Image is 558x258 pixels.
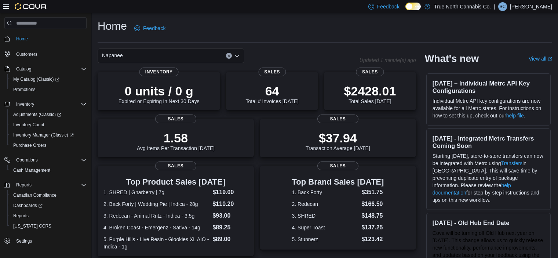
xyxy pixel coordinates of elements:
span: Dashboards [13,203,43,208]
svg: External link [548,57,552,61]
h3: Top Product Sales [DATE] [103,178,248,186]
dd: $351.75 [362,188,384,197]
span: Washington CCRS [10,222,87,230]
a: Home [13,34,31,43]
button: Inventory [13,100,37,109]
span: Catalog [13,65,87,73]
button: Inventory Count [7,120,90,130]
a: help file [506,113,524,119]
dt: 4. Broken Coast - Emergenz - Sativa - 14g [103,224,209,231]
span: Customers [13,49,87,58]
span: Sales [356,68,384,76]
p: Individual Metrc API key configurations are now available for all Metrc states. For instructions ... [433,97,544,119]
dt: 3. SHRED [292,212,359,219]
span: Canadian Compliance [10,191,87,200]
dd: $89.00 [212,235,248,244]
span: Sales [317,115,358,123]
dd: $110.20 [212,200,248,208]
a: View allExternal link [529,56,552,62]
dd: $137.25 [362,223,384,232]
button: Home [1,33,90,44]
dt: 2. Redecan [292,200,359,208]
span: Reports [13,213,29,219]
span: My Catalog (Classic) [13,76,59,82]
span: Cash Management [10,166,87,175]
dd: $119.00 [212,188,248,197]
span: Inventory [139,68,179,76]
button: Reports [13,181,34,189]
span: Sales [155,161,196,170]
a: Purchase Orders [10,141,50,150]
button: Customers [1,48,90,59]
p: $2428.01 [344,84,396,98]
span: Dashboards [10,201,87,210]
span: Catalog [16,66,31,72]
button: Catalog [1,64,90,74]
span: Inventory Manager (Classic) [13,132,74,138]
span: Inventory Count [13,122,44,128]
span: Sales [258,68,286,76]
span: Reports [10,211,87,220]
div: Expired or Expiring in Next 30 Days [118,84,200,104]
dt: 4. Super Toast [292,224,359,231]
span: Feedback [377,3,400,10]
span: Cash Management [13,167,50,173]
button: Operations [1,155,90,165]
span: Customers [16,51,37,57]
dt: 5. Stunnerz [292,236,359,243]
p: Starting [DATE], store-to-store transfers can now be integrated with Metrc using in [GEOGRAPHIC_D... [433,152,544,204]
dt: 3. Redecan - Animal Rntz - Indica - 3.5g [103,212,209,219]
p: 0 units / 0 g [118,84,200,98]
a: Customers [13,50,40,59]
button: Inventory [1,99,90,109]
span: Operations [16,157,38,163]
a: Adjustments (Classic) [7,109,90,120]
dd: $93.00 [212,211,248,220]
span: Inventory Count [10,120,87,129]
a: Canadian Compliance [10,191,59,200]
img: Cova [15,3,47,10]
a: Adjustments (Classic) [10,110,64,119]
span: Inventory Manager (Classic) [10,131,87,139]
a: Dashboards [10,201,45,210]
input: Dark Mode [405,3,421,10]
dt: 1. SHRED | Gnarberry | 7g [103,189,209,196]
h3: Top Brand Sales [DATE] [292,178,384,186]
span: Promotions [10,85,87,94]
span: Settings [13,236,87,246]
span: Operations [13,156,87,164]
h3: [DATE] - Integrated Metrc Transfers Coming Soon [433,135,544,149]
span: Adjustments (Classic) [13,112,61,117]
span: Purchase Orders [10,141,87,150]
dd: $89.25 [212,223,248,232]
button: Open list of options [234,53,240,59]
div: Total Sales [DATE] [344,84,396,104]
span: Reports [16,182,32,188]
a: Transfers [501,160,523,166]
dd: $148.75 [362,211,384,220]
div: Transaction Average [DATE] [306,131,370,151]
dd: $123.42 [362,235,384,244]
a: Settings [13,237,35,246]
span: Settings [16,238,32,244]
button: Promotions [7,84,90,95]
a: Cash Management [10,166,53,175]
span: Inventory [16,101,34,107]
span: Inventory [13,100,87,109]
span: Purchase Orders [13,142,47,148]
a: Inventory Manager (Classic) [10,131,77,139]
p: [PERSON_NAME] [510,2,552,11]
button: Operations [13,156,41,164]
span: [US_STATE] CCRS [13,223,51,229]
span: Canadian Compliance [13,192,56,198]
button: [US_STATE] CCRS [7,221,90,231]
a: Reports [10,211,32,220]
a: My Catalog (Classic) [7,74,90,84]
h1: Home [98,19,127,33]
span: Home [13,34,87,43]
button: Reports [7,211,90,221]
h3: [DATE] – Individual Metrc API Key Configurations [433,80,544,94]
div: Total # Invoices [DATE] [245,84,298,104]
h3: [DATE] - Old Hub End Date [433,219,544,226]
